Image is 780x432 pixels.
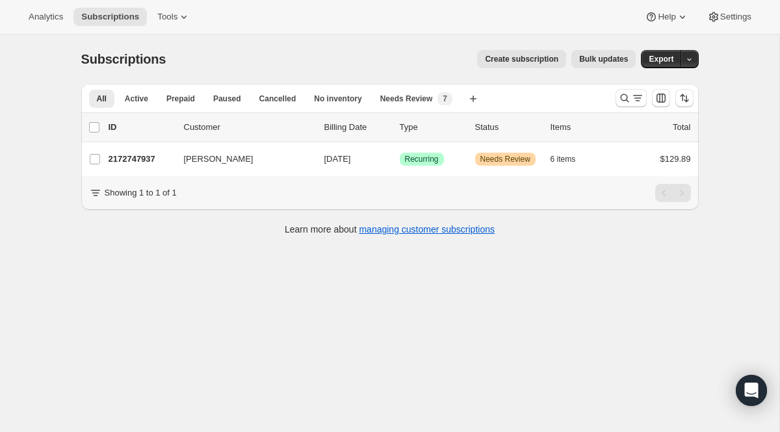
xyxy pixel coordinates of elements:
button: Create subscription [477,50,566,68]
span: Active [125,94,148,104]
p: Billing Date [324,121,389,134]
button: Help [637,8,696,26]
p: Customer [184,121,314,134]
p: Showing 1 to 1 of 1 [105,186,177,199]
button: Export [641,50,681,68]
button: Customize table column order and visibility [652,89,670,107]
span: Analytics [29,12,63,22]
span: Bulk updates [579,54,628,64]
div: Items [551,121,616,134]
span: [PERSON_NAME] [184,153,253,166]
button: Search and filter results [616,89,647,107]
button: Bulk updates [571,50,636,68]
span: Paused [213,94,241,104]
p: Total [673,121,690,134]
button: Create new view [463,90,484,108]
button: Tools [149,8,198,26]
span: Needs Review [480,154,530,164]
span: No inventory [314,94,361,104]
button: Analytics [21,8,71,26]
button: Settings [699,8,759,26]
p: Status [475,121,540,134]
div: 2172747937[PERSON_NAME][DATE]SuccessRecurringWarningNeeds Review6 items$129.89 [109,150,691,168]
span: Subscriptions [81,12,139,22]
span: Prepaid [166,94,195,104]
p: 2172747937 [109,153,174,166]
span: 7 [443,94,447,104]
span: Needs Review [380,94,433,104]
span: [DATE] [324,154,351,164]
button: Subscriptions [73,8,147,26]
span: Tools [157,12,177,22]
span: $129.89 [660,154,691,164]
span: 6 items [551,154,576,164]
button: 6 items [551,150,590,168]
div: Open Intercom Messenger [736,375,767,406]
span: All [97,94,107,104]
div: Type [400,121,465,134]
a: managing customer subscriptions [359,224,495,235]
span: Export [649,54,673,64]
button: Sort the results [675,89,694,107]
span: Help [658,12,675,22]
p: Learn more about [285,223,495,236]
span: Settings [720,12,751,22]
p: ID [109,121,174,134]
span: Create subscription [485,54,558,64]
span: Cancelled [259,94,296,104]
span: Subscriptions [81,52,166,66]
button: [PERSON_NAME] [176,149,306,170]
span: Recurring [405,154,439,164]
div: IDCustomerBilling DateTypeStatusItemsTotal [109,121,691,134]
nav: Pagination [655,184,691,202]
